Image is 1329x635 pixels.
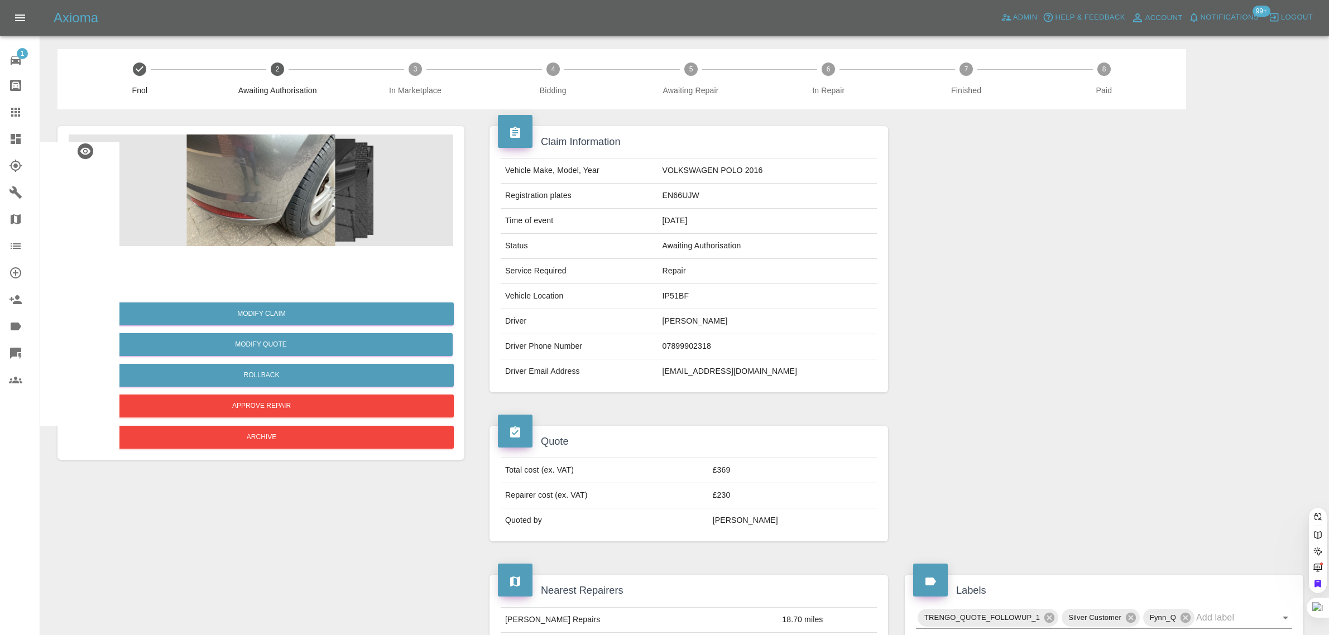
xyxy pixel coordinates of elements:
[827,65,831,73] text: 6
[1196,609,1261,626] input: Add label
[501,334,658,359] td: Driver Phone Number
[689,65,693,73] text: 5
[1281,11,1313,24] span: Logout
[69,134,453,246] img: b2cca956-f58a-4aaa-9d23-d5ccacab6dc6
[351,85,480,96] span: In Marketplace
[913,583,1295,598] h4: Labels
[498,434,880,449] h4: Quote
[918,609,1058,627] div: TRENGO_QUOTE_FOLLOWUP_1
[902,85,1031,96] span: Finished
[778,607,877,632] td: 18.70 miles
[551,65,555,73] text: 4
[488,85,617,96] span: Bidding
[498,134,880,150] h4: Claim Information
[1055,11,1125,24] span: Help & Feedback
[998,9,1040,26] a: Admin
[501,309,658,334] td: Driver
[658,309,877,334] td: [PERSON_NAME]
[708,458,877,483] td: £369
[1145,12,1183,25] span: Account
[501,209,658,234] td: Time of event
[658,334,877,359] td: 07899902318
[501,234,658,259] td: Status
[1143,611,1183,624] span: Fynn_Q
[658,259,877,284] td: Repair
[764,85,893,96] span: In Repair
[501,607,778,632] td: [PERSON_NAME] Repairs
[1040,9,1128,26] button: Help & Feedback
[213,85,342,96] span: Awaiting Authorisation
[708,483,877,508] td: £230
[1253,6,1270,17] span: 99+
[69,302,454,325] a: Modify Claim
[501,458,708,483] td: Total cost (ex. VAT)
[501,259,658,284] td: Service Required
[658,359,877,384] td: [EMAIL_ADDRESS][DOMAIN_NAME]
[658,184,877,209] td: EN66UJW
[276,65,280,73] text: 2
[75,85,204,96] span: Fnol
[708,508,877,533] td: [PERSON_NAME]
[918,611,1047,624] span: TRENGO_QUOTE_FOLLOWUP_1
[69,426,454,449] button: Archive
[498,583,880,598] h4: Nearest Repairers
[17,48,28,59] span: 1
[965,65,968,73] text: 7
[1278,610,1293,626] button: Open
[1062,611,1128,624] span: Silver Customer
[1039,85,1168,96] span: Paid
[69,333,453,356] button: Modify Quote
[658,158,877,184] td: VOLKSWAGEN POLO 2016
[501,184,658,209] td: Registration plates
[501,284,658,309] td: Vehicle Location
[658,234,877,259] td: Awaiting Authorisation
[501,508,708,533] td: Quoted by
[501,359,658,384] td: Driver Email Address
[1201,11,1259,24] span: Notifications
[1186,9,1261,26] button: Notifications
[1102,65,1106,73] text: 8
[1266,9,1316,26] button: Logout
[1013,11,1038,24] span: Admin
[1143,609,1194,627] div: Fynn_Q
[626,85,755,96] span: Awaiting Repair
[1062,609,1140,627] div: Silver Customer
[658,209,877,234] td: [DATE]
[69,364,454,387] button: Rollback
[1128,9,1186,27] a: Account
[658,284,877,309] td: IP51BF
[69,395,454,417] button: Approve Repair
[73,251,109,286] img: qt_1SHnVdA4aDea5wMjR872aFl1
[501,483,708,508] td: Repairer cost (ex. VAT)
[7,4,33,31] button: Open drawer
[501,158,658,184] td: Vehicle Make, Model, Year
[414,65,418,73] text: 3
[54,9,98,27] h5: Axioma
